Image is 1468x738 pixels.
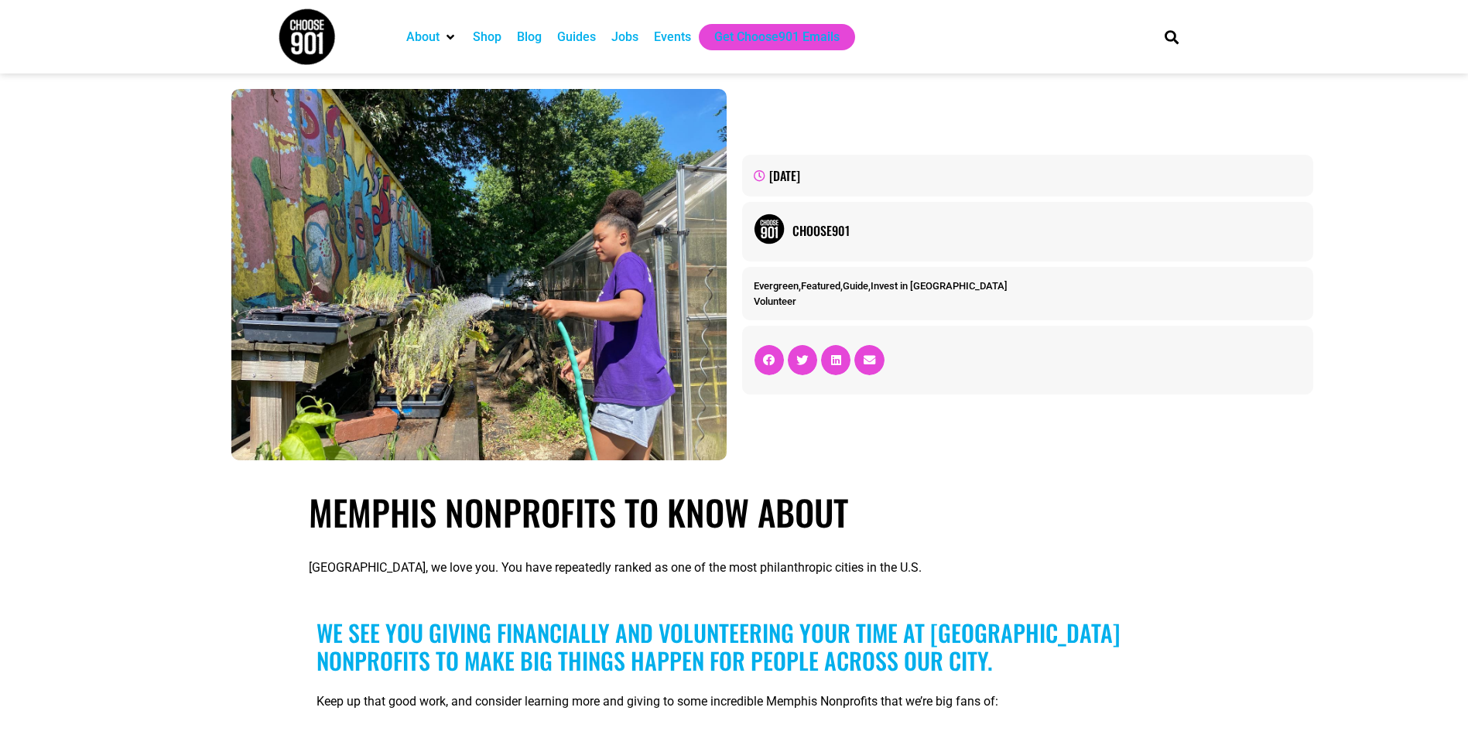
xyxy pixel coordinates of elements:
div: Share on email [854,345,884,374]
div: Share on facebook [755,345,784,374]
nav: Main nav [399,24,1138,50]
a: Choose901 [792,221,1302,240]
a: Invest in [GEOGRAPHIC_DATA] [871,280,1008,292]
div: Share on linkedin [821,345,850,374]
a: Featured [801,280,840,292]
span: , , , [754,280,1008,292]
h1: Memphis Nonprofits to Know About [309,491,1158,533]
div: Share on twitter [788,345,817,374]
a: Jobs [611,28,638,46]
div: About [399,24,465,50]
h2: We see you giving financially and volunteering your time at [GEOGRAPHIC_DATA] nonprofits to make ... [317,619,1151,675]
p: [GEOGRAPHIC_DATA], we love you. You have repeatedly ranked as one of the most philanthropic citie... [309,559,1158,577]
a: Get Choose901 Emails [714,28,840,46]
a: Events [654,28,691,46]
p: Keep up that good work, and consider learning more and giving to some incredible Memphis Nonprofi... [317,692,1151,711]
a: Guides [557,28,596,46]
a: Guide [843,280,868,292]
a: Blog [517,28,542,46]
img: Picture of Choose901 [754,214,785,244]
a: Shop [473,28,501,46]
time: [DATE] [769,166,800,185]
a: About [406,28,440,46]
div: Search [1158,24,1184,50]
a: Volunteer [754,296,796,307]
a: Evergreen [754,280,799,292]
